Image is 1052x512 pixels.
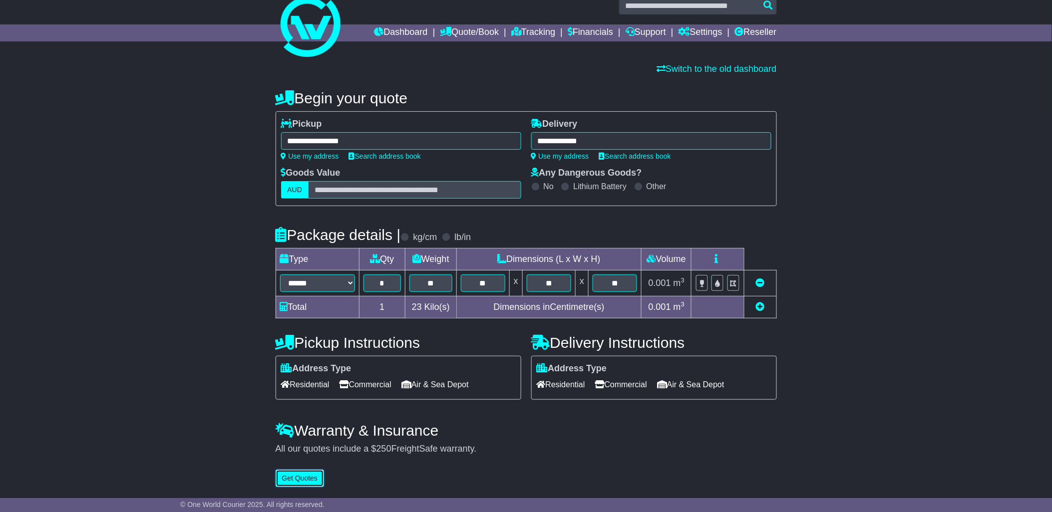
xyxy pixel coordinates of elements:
a: Search address book [599,152,671,160]
label: lb/in [454,232,471,243]
label: Address Type [281,363,351,374]
td: Dimensions (L x W x H) [456,249,642,270]
td: Volume [642,249,692,270]
td: Weight [405,249,457,270]
a: Support [626,24,666,41]
span: Commercial [340,377,391,392]
a: Add new item [756,302,765,312]
sup: 3 [681,276,685,284]
span: Commercial [595,377,647,392]
label: Address Type [537,363,607,374]
span: © One World Courier 2025. All rights reserved. [180,501,325,509]
td: 1 [359,296,405,318]
span: Air & Sea Depot [657,377,724,392]
h4: Package details | [276,227,401,243]
span: 0.001 [649,302,671,312]
label: kg/cm [413,232,437,243]
label: Goods Value [281,168,341,179]
label: Pickup [281,119,322,130]
h4: Pickup Instructions [276,334,521,351]
a: Use my address [281,152,339,160]
span: 250 [376,444,391,454]
label: Delivery [531,119,578,130]
span: Residential [281,377,330,392]
td: Dimensions in Centimetre(s) [456,296,642,318]
span: 23 [412,302,422,312]
label: AUD [281,181,309,199]
a: Dashboard [374,24,428,41]
a: Reseller [734,24,776,41]
a: Settings [679,24,722,41]
span: Air & Sea Depot [401,377,469,392]
span: 0.001 [649,278,671,288]
h4: Delivery Instructions [531,334,777,351]
a: Use my address [531,152,589,160]
td: Total [276,296,359,318]
button: Get Quotes [276,470,325,487]
a: Financials [568,24,613,41]
h4: Warranty & Insurance [276,422,777,439]
td: Kilo(s) [405,296,457,318]
div: All our quotes include a $ FreightSafe warranty. [276,444,777,455]
td: x [576,270,589,296]
label: Other [647,182,667,191]
label: Lithium Battery [573,182,627,191]
a: Remove this item [756,278,765,288]
a: Tracking [511,24,555,41]
span: m [674,278,685,288]
sup: 3 [681,300,685,308]
h4: Begin your quote [276,90,777,106]
a: Search address book [349,152,421,160]
span: m [674,302,685,312]
td: Type [276,249,359,270]
label: No [544,182,554,191]
span: Residential [537,377,585,392]
td: x [509,270,522,296]
a: Quote/Book [440,24,499,41]
td: Qty [359,249,405,270]
label: Any Dangerous Goods? [531,168,642,179]
a: Switch to the old dashboard [657,64,776,74]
